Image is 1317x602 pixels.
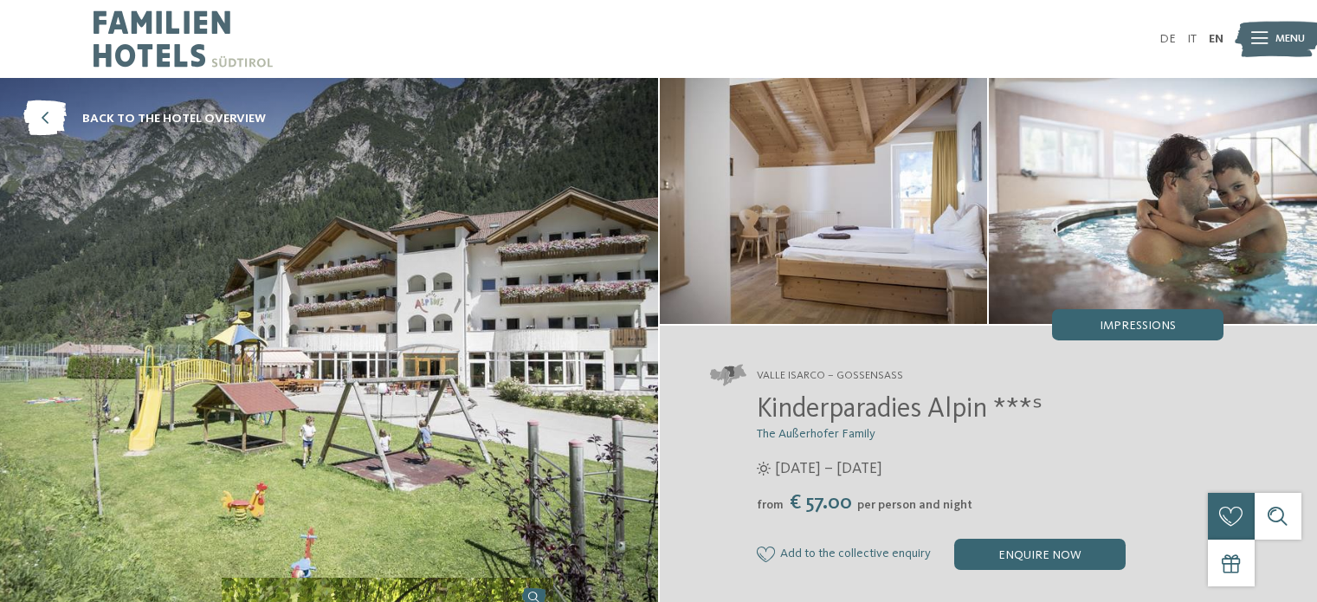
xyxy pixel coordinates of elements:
[757,462,771,476] i: Opening times in summer
[660,78,988,324] img: The family hotel near Vipiteno for connoisseurs
[82,110,266,127] span: back to the hotel overview
[1209,33,1223,45] a: EN
[757,396,1043,424] span: Kinderparadies Alpin ***ˢ
[1159,33,1176,45] a: DE
[775,458,882,480] span: [DATE] – [DATE]
[954,539,1126,570] div: enquire now
[757,428,875,440] span: The Außerhofer Family
[1275,31,1305,47] span: Menu
[23,101,266,137] a: back to the hotel overview
[785,493,855,514] span: € 57.00
[780,547,931,561] span: Add to the collective enquiry
[1187,33,1197,45] a: IT
[1100,320,1176,332] span: Impressions
[757,499,784,511] span: from
[989,78,1317,324] img: The family hotel near Vipiteno for connoisseurs
[757,368,903,384] span: Valle Isarco – Gossensass
[857,499,972,511] span: per person and night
